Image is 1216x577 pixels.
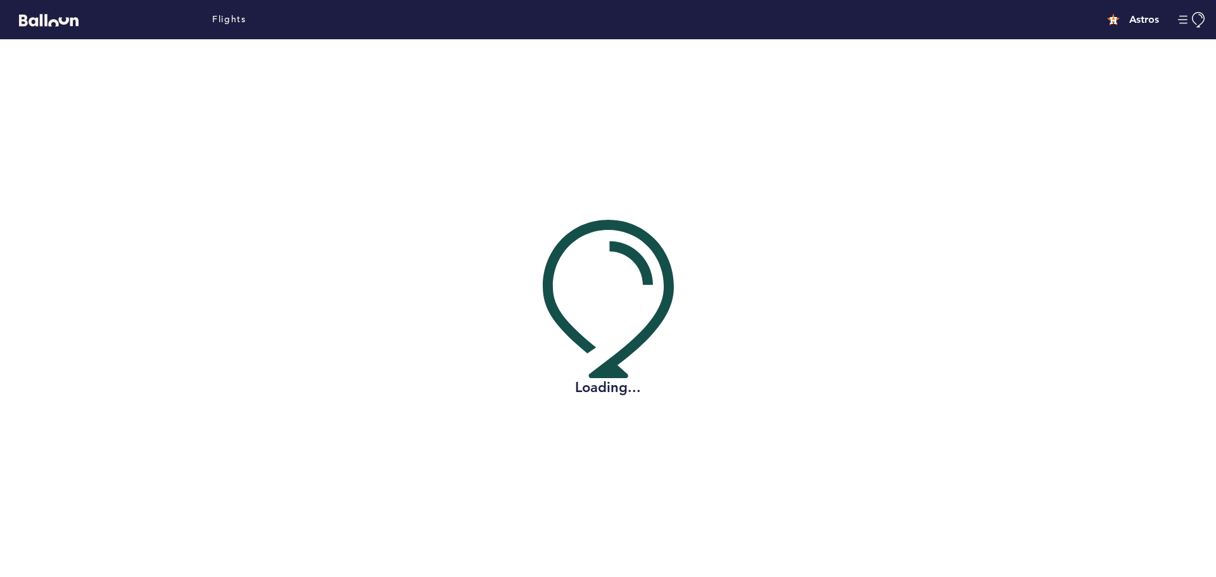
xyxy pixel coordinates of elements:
[1129,12,1159,27] h4: Astros
[9,13,79,26] a: Balloon
[212,13,246,27] a: Flights
[543,378,674,397] h2: Loading...
[1178,12,1206,28] button: Manage Account
[19,14,79,27] svg: Balloon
